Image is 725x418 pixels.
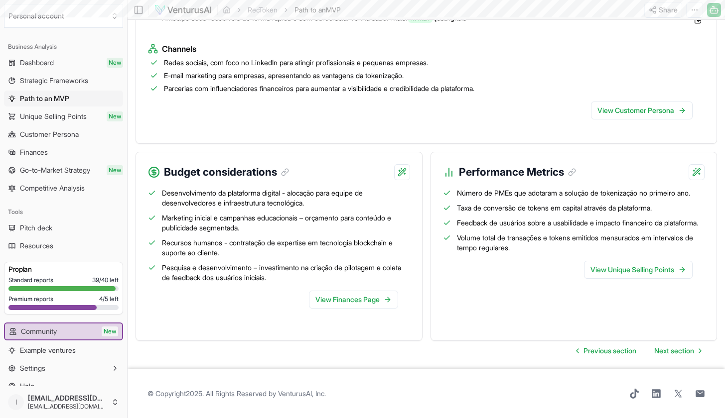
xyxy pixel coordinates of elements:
[654,346,694,356] span: Next section
[20,363,45,373] span: Settings
[99,295,119,303] span: 4 / 5 left
[20,129,79,139] span: Customer Persona
[4,378,123,394] a: Help
[457,203,652,213] span: Taxa de conversão de tokens em capital através da plataforma.
[20,76,88,86] span: Strategic Frameworks
[4,144,123,160] a: Finances
[4,390,123,414] button: l[EMAIL_ADDRESS][DOMAIN_NAME][EMAIL_ADDRESS][DOMAIN_NAME]
[8,264,119,274] h3: Pro plan
[4,126,123,142] a: Customer Persona
[28,394,107,403] span: [EMAIL_ADDRESS][DOMAIN_NAME]
[4,39,123,55] div: Business Analysis
[569,341,644,361] a: Go to previous page
[4,342,123,358] a: Example ventures
[4,204,123,220] div: Tools
[4,180,123,196] a: Competitive Analysis
[164,58,428,68] span: Redes sociais, com foco no LinkedIn para atingir profissionais e pequenas empresas.
[162,43,196,55] span: Channels
[20,111,87,121] span: Unique Selling Points
[20,165,90,175] span: Go-to-Market Strategy
[20,345,76,355] span: Example ventures
[4,238,123,254] a: Resources
[4,220,123,236] a: Pitch deck
[92,276,119,284] span: 39 / 40 left
[584,261,693,279] a: View Unique Selling Points
[278,389,324,398] a: VenturusAI, Inc
[569,341,709,361] nav: pagination
[162,188,410,208] span: Desenvolvimento da plataforma digital - alocação para equipe de desenvolvedores e infraestrutura ...
[21,326,57,336] span: Community
[8,276,53,284] span: Standard reports
[8,394,24,410] span: l
[162,213,410,233] span: Marketing inicial e campanhas educacionais – orçamento para conteúdo e publicidade segmentada.
[20,241,53,251] span: Resources
[4,73,123,89] a: Strategic Frameworks
[20,147,48,157] span: Finances
[4,360,123,376] button: Settings
[309,291,398,309] a: View Finances Page
[20,58,54,68] span: Dashboard
[457,218,698,228] span: Feedback de usuários sobre a usabilidade e impacto financeiro da plataforma.
[457,233,705,253] span: Volume total de transações e tokens emitidos mensurados em intervalos de tempo regulares.
[583,346,636,356] span: Previous section
[8,295,53,303] span: Premium reports
[4,55,123,71] a: DashboardNew
[646,341,709,361] a: Go to next page
[4,91,123,106] a: Path to an MVP
[107,111,123,121] span: New
[147,389,326,399] span: © Copyright 2025 . All Rights Reserved by .
[162,263,410,283] span: Pesquisa e desenvolvimento – investimento na criação de pilotagem e coleta de feedback dos usuári...
[20,94,69,104] span: Path to an MVP
[164,71,404,81] span: E-mail marketing para empresas, apresentando as vantagens da tokenização.
[5,323,122,339] a: CommunityNew
[107,165,123,175] span: New
[162,238,410,258] span: Recursos humanos - contratação de expertise em tecnologia blockchain e suporte ao cliente.
[4,162,123,178] a: Go-to-Market StrategyNew
[107,58,123,68] span: New
[20,183,85,193] span: Competitive Analysis
[4,108,123,124] a: Unique Selling PointsNew
[102,326,118,336] span: New
[164,164,289,180] h3: Budget considerations
[591,102,693,119] a: View Customer Persona
[459,164,576,180] h3: Performance Metrics
[164,84,474,94] span: Parcerias com influenciadores financeiros para aumentar a visibilidade e credibilidade da platafo...
[20,223,52,233] span: Pitch deck
[28,403,107,411] span: [EMAIL_ADDRESS][DOMAIN_NAME]
[457,188,690,198] span: Número de PMEs que adotaram a solução de tokenização no primeiro ano.
[20,381,34,391] span: Help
